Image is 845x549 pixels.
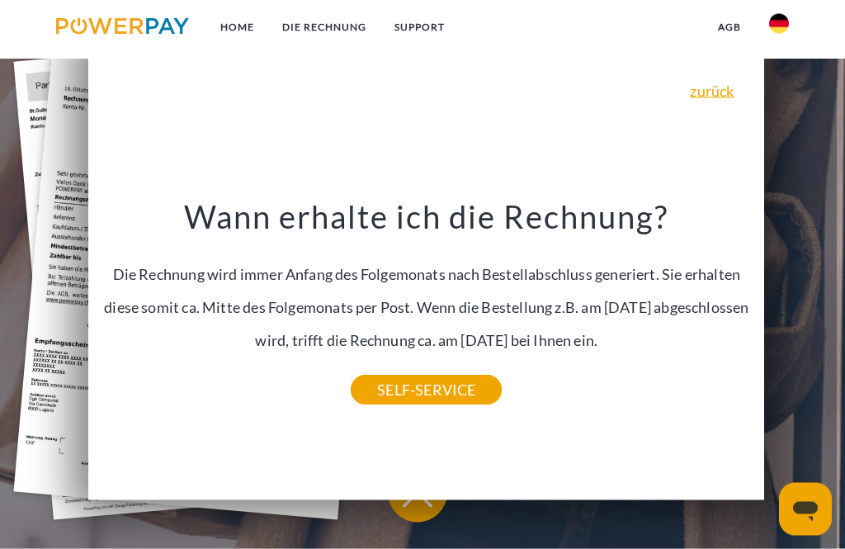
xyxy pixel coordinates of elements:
[351,375,502,405] a: SELF-SERVICE
[56,18,189,35] img: logo-powerpay.svg
[388,463,774,523] button: Rechnungskauf nicht möglich
[399,474,437,511] img: qb_close.svg
[410,463,774,523] span: Rechnungskauf nicht möglich
[268,12,380,42] a: DIE RECHNUNG
[779,483,832,536] iframe: Schaltfläche zum Öffnen des Messaging-Fensters
[97,198,758,390] div: Die Rechnung wird immer Anfang des Folgemonats nach Bestellabschluss generiert. Sie erhalten dies...
[206,12,268,42] a: Home
[690,83,734,98] a: zurück
[769,14,789,34] img: de
[704,12,755,42] a: agb
[380,12,459,42] a: SUPPORT
[97,198,758,238] h3: Wann erhalte ich die Rechnung?
[366,460,795,526] a: Rechnungskauf nicht möglich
